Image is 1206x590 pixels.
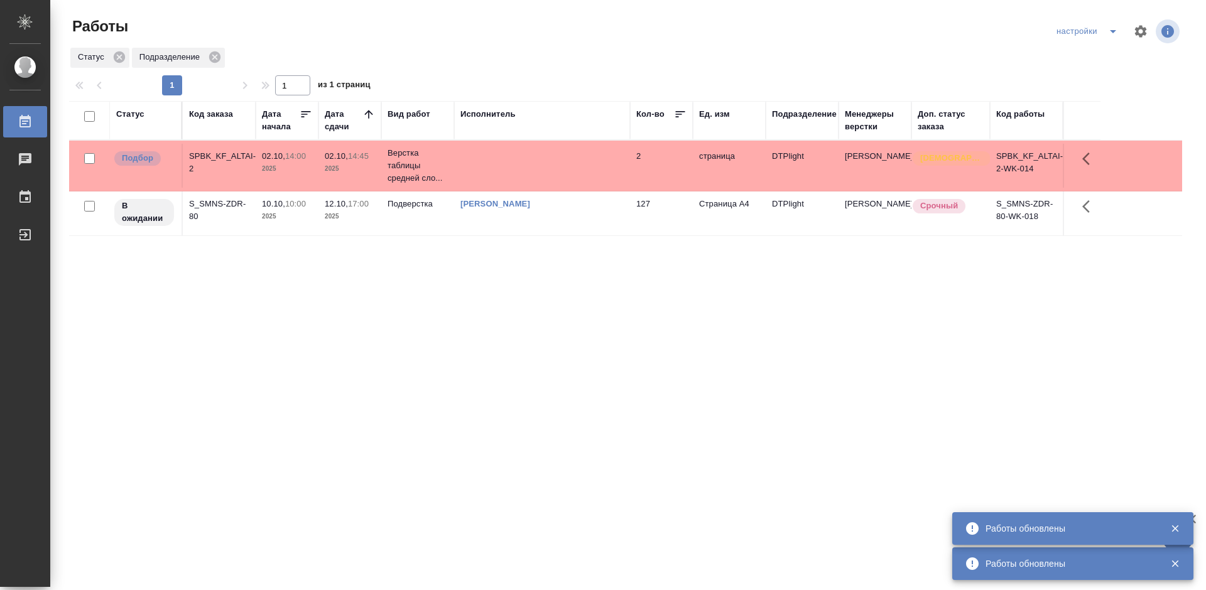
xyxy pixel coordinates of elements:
[630,144,693,188] td: 2
[262,199,285,208] p: 10.10,
[325,163,375,175] p: 2025
[189,150,249,175] div: SPBK_KF_ALTAI-2
[845,198,905,210] p: [PERSON_NAME]
[69,16,128,36] span: Работы
[1156,19,1182,43] span: Посмотреть информацию
[325,108,362,133] div: Дата сдачи
[388,108,430,121] div: Вид работ
[766,144,839,188] td: DTPlight
[1126,16,1156,46] span: Настроить таблицу
[986,522,1151,535] div: Работы обновлены
[630,191,693,235] td: 127
[1075,191,1105,222] button: Здесь прячутся важные кнопки
[285,199,306,208] p: 10:00
[262,151,285,161] p: 02.10,
[1162,558,1188,569] button: Закрыть
[70,48,129,68] div: Статус
[920,152,983,164] p: [DEMOGRAPHIC_DATA]
[1053,21,1126,41] div: split button
[325,199,348,208] p: 12.10,
[348,199,369,208] p: 17:00
[693,144,766,188] td: страница
[460,108,516,121] div: Исполнитель
[920,200,958,212] p: Срочный
[460,199,530,208] a: [PERSON_NAME]
[285,151,306,161] p: 14:00
[990,191,1063,235] td: S_SMNS-ZDR-80-WK-018
[388,198,448,210] p: Подверстка
[262,210,312,223] p: 2025
[699,108,730,121] div: Ед. изм
[918,108,984,133] div: Доп. статус заказа
[318,77,371,95] span: из 1 страниц
[325,151,348,161] p: 02.10,
[262,163,312,175] p: 2025
[325,210,375,223] p: 2025
[990,144,1063,188] td: SPBK_KF_ALTAI-2-WK-014
[113,150,175,167] div: Можно подбирать исполнителей
[122,152,153,164] p: Подбор
[996,108,1045,121] div: Код работы
[766,191,839,235] td: DTPlight
[189,108,233,121] div: Код заказа
[139,51,204,63] p: Подразделение
[78,51,109,63] p: Статус
[122,200,166,225] p: В ожидании
[845,150,905,163] p: [PERSON_NAME]
[116,108,144,121] div: Статус
[986,557,1151,570] div: Работы обновлены
[262,108,300,133] div: Дата начала
[348,151,369,161] p: 14:45
[1162,523,1188,534] button: Закрыть
[1075,144,1105,174] button: Здесь прячутся важные кнопки
[693,191,766,235] td: Страница А4
[113,198,175,227] div: Исполнитель назначен, приступать к работе пока рано
[636,108,665,121] div: Кол-во
[189,198,249,223] div: S_SMNS-ZDR-80
[772,108,837,121] div: Подразделение
[845,108,905,133] div: Менеджеры верстки
[132,48,225,68] div: Подразделение
[388,147,448,185] p: Верстка таблицы средней сло...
